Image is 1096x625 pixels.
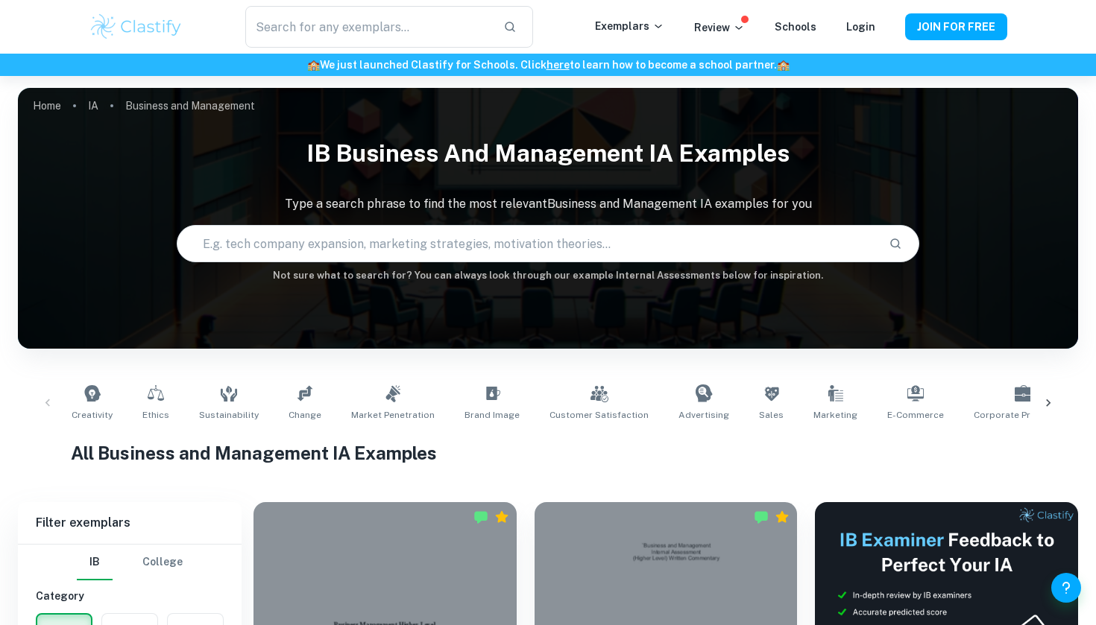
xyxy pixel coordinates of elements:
span: Corporate Profitability [974,408,1073,422]
div: Premium [494,510,509,524]
h1: All Business and Management IA Examples [71,440,1025,466]
a: Schools [775,21,816,33]
input: Search for any exemplars... [245,6,491,48]
h1: IB Business and Management IA examples [18,130,1078,177]
span: Sustainability [199,408,259,422]
h6: Not sure what to search for? You can always look through our example Internal Assessments below f... [18,268,1078,283]
span: Marketing [813,408,857,422]
span: Ethics [142,408,169,422]
span: Market Penetration [351,408,435,422]
h6: Category [36,588,224,604]
p: Review [694,19,745,36]
span: Advertising [678,408,729,422]
h6: Filter exemplars [18,502,242,544]
img: Marked [473,510,488,524]
a: Home [33,95,61,116]
input: E.g. tech company expansion, marketing strategies, motivation theories... [177,223,876,264]
span: 🏫 [307,59,320,71]
a: Login [846,21,875,33]
button: IB [77,545,113,580]
div: Filter type choice [77,545,183,580]
div: Premium [775,510,790,524]
span: E-commerce [887,408,944,422]
span: 🏫 [777,59,790,71]
p: Exemplars [595,18,664,34]
span: Brand Image [464,408,520,422]
span: Creativity [72,408,113,422]
span: Customer Satisfaction [549,408,649,422]
a: IA [88,95,98,116]
img: Marked [754,510,769,524]
img: Clastify logo [89,12,183,42]
p: Type a search phrase to find the most relevant Business and Management IA examples for you [18,195,1078,213]
button: Help and Feedback [1051,573,1081,603]
button: JOIN FOR FREE [905,13,1007,40]
a: here [547,59,570,71]
span: Sales [759,408,784,422]
h6: We just launched Clastify for Schools. Click to learn how to become a school partner. [3,57,1093,73]
button: College [142,545,183,580]
span: Change [289,408,321,422]
button: Search [883,231,908,256]
p: Business and Management [125,98,255,114]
